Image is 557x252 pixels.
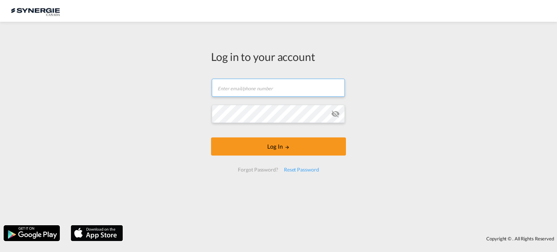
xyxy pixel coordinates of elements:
input: Enter email/phone number [212,79,345,97]
div: Reset Password [281,163,322,176]
div: Forgot Password? [235,163,281,176]
button: LOGIN [211,137,346,156]
div: Copyright © . All Rights Reserved [127,232,557,245]
div: Log in to your account [211,49,346,64]
md-icon: icon-eye-off [331,110,340,118]
img: apple.png [70,224,124,242]
img: google.png [3,224,61,242]
img: 1f56c880d42311ef80fc7dca854c8e59.png [11,3,60,19]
